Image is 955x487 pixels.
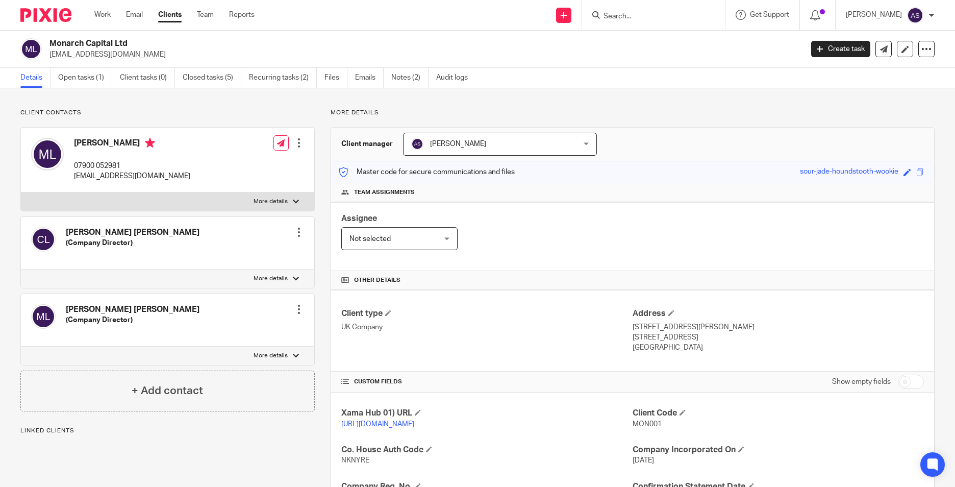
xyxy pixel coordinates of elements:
[66,304,199,315] h4: [PERSON_NAME] [PERSON_NAME]
[197,10,214,20] a: Team
[158,10,182,20] a: Clients
[20,109,315,117] p: Client contacts
[391,68,429,88] a: Notes (2)
[331,109,935,117] p: More details
[633,322,924,332] p: [STREET_ADDRESS][PERSON_NAME]
[249,68,317,88] a: Recurring tasks (2)
[339,167,515,177] p: Master code for secure communications and files
[633,408,924,419] h4: Client Code
[254,352,288,360] p: More details
[341,139,393,149] h3: Client manager
[832,377,891,387] label: Show empty fields
[229,10,255,20] a: Reports
[633,332,924,343] p: [STREET_ADDRESS]
[354,276,400,284] span: Other details
[254,198,288,206] p: More details
[126,10,143,20] a: Email
[349,235,391,242] span: Not selected
[633,445,924,455] h4: Company Incorporated On
[341,322,633,332] p: UK Company
[355,68,384,88] a: Emails
[411,138,423,150] img: svg%3E
[74,171,190,181] p: [EMAIL_ADDRESS][DOMAIN_NAME]
[66,227,199,238] h4: [PERSON_NAME] [PERSON_NAME]
[341,457,369,464] span: NKNYRE
[58,68,112,88] a: Open tasks (1)
[49,38,646,49] h2: Monarch Capital Ltd
[341,378,633,386] h4: CUSTOM FIELDS
[633,343,924,353] p: [GEOGRAPHIC_DATA]
[66,315,199,325] h5: (Company Director)
[324,68,347,88] a: Files
[31,138,64,171] img: svg%3E
[94,10,111,20] a: Work
[145,138,155,148] i: Primary
[750,11,789,18] span: Get Support
[20,8,71,22] img: Pixie
[254,275,288,283] p: More details
[811,41,870,57] a: Create task
[430,140,486,148] span: [PERSON_NAME]
[341,308,633,319] h4: Client type
[20,68,51,88] a: Details
[602,12,694,21] input: Search
[633,421,662,428] span: MON001
[341,421,414,428] a: [URL][DOMAIN_NAME]
[633,308,924,319] h4: Address
[436,68,475,88] a: Audit logs
[341,445,633,455] h4: Co. House Auth Code
[800,166,898,178] div: sour-jade-houndstooth-wookie
[132,383,203,399] h4: + Add contact
[20,38,42,60] img: svg%3E
[31,227,56,252] img: svg%3E
[354,188,415,197] span: Team assignments
[31,304,56,329] img: svg%3E
[120,68,175,88] a: Client tasks (0)
[49,50,796,60] p: [EMAIL_ADDRESS][DOMAIN_NAME]
[74,161,190,171] p: 07900 052981
[74,138,190,151] h4: [PERSON_NAME]
[633,457,654,464] span: [DATE]
[183,68,241,88] a: Closed tasks (5)
[341,408,633,419] h4: Xama Hub 01) URL
[341,214,377,223] span: Assignee
[20,427,315,435] p: Linked clients
[66,238,199,248] h5: (Company Director)
[907,7,923,23] img: svg%3E
[846,10,902,20] p: [PERSON_NAME]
